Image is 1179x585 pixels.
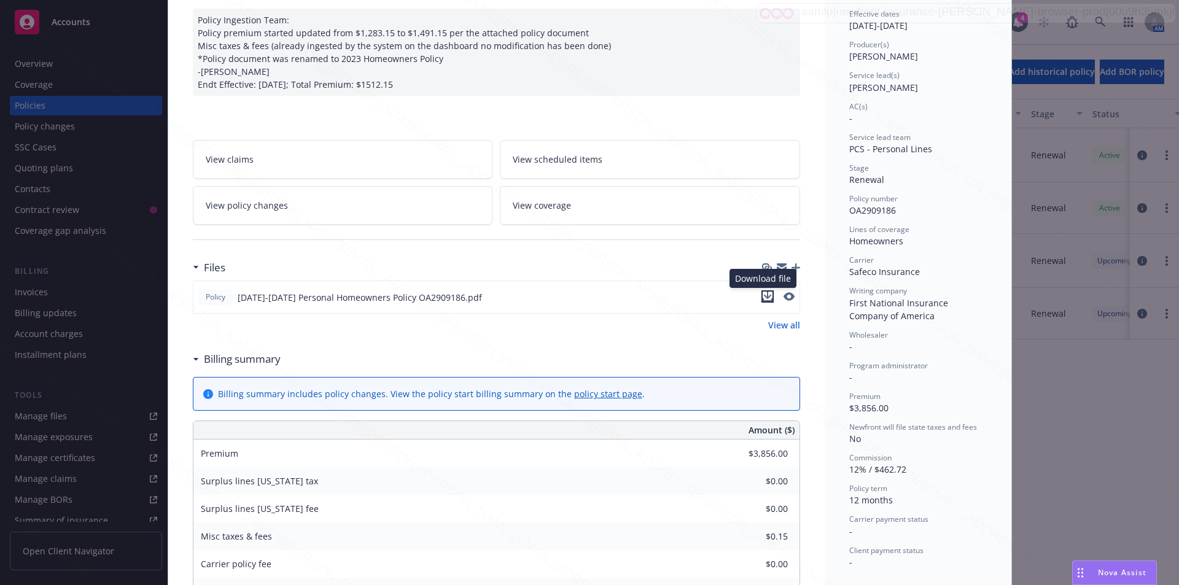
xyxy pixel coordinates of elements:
span: Safeco Insurance [849,266,920,277]
span: Premium [201,447,238,459]
span: Writing company [849,285,907,296]
div: Billing summary includes policy changes. View the policy start billing summary on the . [218,387,645,400]
span: [DATE]-[DATE] Personal Homeowners Policy OA2909186.pdf [238,291,482,304]
span: Stage [849,163,869,173]
h3: Billing summary [204,351,281,367]
span: Homeowners [849,235,903,247]
div: Policy Ingestion Team: Policy premium started updated from $1,283.15 to $1,491.15 per the attache... [193,9,800,96]
span: Carrier payment status [849,514,928,524]
span: - [849,112,852,124]
span: [PERSON_NAME] [849,82,918,93]
a: View coverage [500,186,800,225]
span: Amount ($) [749,424,795,436]
span: 12% / $462.72 [849,463,906,475]
span: OA2909186 [849,204,896,216]
span: Program administrator [849,360,928,371]
span: Surplus lines [US_STATE] fee [201,503,319,514]
div: [DATE] - [DATE] [849,9,987,32]
span: - [849,371,852,383]
a: policy start page [574,388,642,400]
span: Premium [849,391,881,401]
input: 0.00 [715,444,795,463]
button: download file [761,290,774,303]
button: Nova Assist [1072,560,1157,585]
span: View coverage [513,199,571,212]
span: View policy changes [206,199,288,212]
span: - [849,556,852,568]
span: AC(s) [849,101,868,112]
span: Service lead team [849,132,911,142]
div: Files [193,260,225,276]
button: download file [761,290,774,304]
a: View policy changes [193,186,493,225]
span: Client payment status [849,545,924,556]
div: Drag to move [1073,561,1088,584]
a: View all [768,319,800,331]
span: PCS - Personal Lines [849,143,932,155]
span: View scheduled items [513,153,602,166]
span: Carrier policy fee [201,558,271,570]
a: View claims [193,140,493,179]
input: 0.00 [715,555,795,573]
span: Commission [849,452,892,463]
input: 0.00 [715,472,795,490]
input: 0.00 [715,527,795,546]
span: View claims [206,153,254,166]
div: Download file [730,269,796,288]
span: Carrier [849,255,874,265]
span: 12 months [849,494,893,506]
span: Misc taxes & fees [201,530,272,542]
span: Policy term [849,483,887,494]
span: - [849,525,852,537]
span: Renewal [849,174,884,185]
span: Surplus lines [US_STATE] tax [201,475,318,487]
span: Producer(s) [849,39,889,50]
span: Policy [203,292,228,303]
div: Billing summary [193,351,281,367]
span: Service lead(s) [849,70,900,80]
h3: Files [204,260,225,276]
button: preview file [784,292,795,301]
input: 0.00 [715,500,795,518]
a: View scheduled items [500,140,800,179]
span: Lines of coverage [849,224,909,234]
span: $3,856.00 [849,402,889,414]
span: Wholesaler [849,330,888,340]
span: Effective dates [849,9,900,19]
span: No [849,433,861,444]
span: Policy number [849,193,898,204]
button: preview file [784,290,795,304]
span: Nova Assist [1098,567,1146,578]
span: First National Insurance Company of America [849,297,951,322]
span: Newfront will file state taxes and fees [849,422,977,432]
span: - [849,341,852,352]
span: [PERSON_NAME] [849,50,918,62]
